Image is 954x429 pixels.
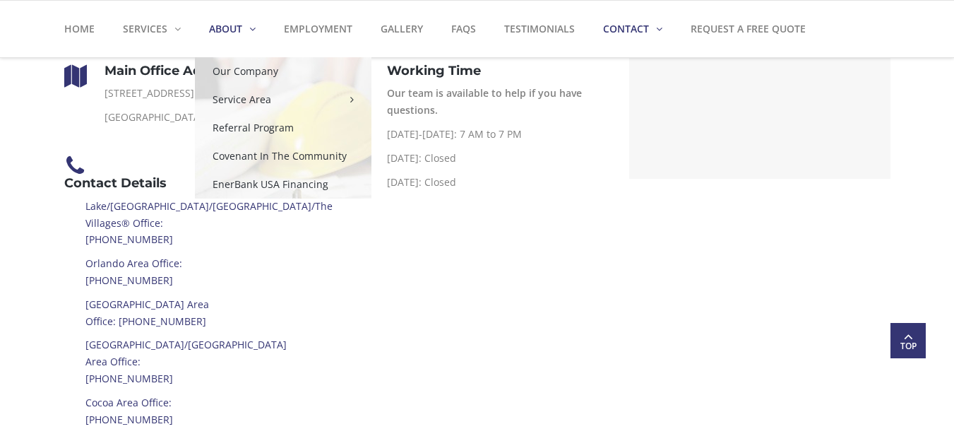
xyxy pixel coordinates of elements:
a: Our Company [195,57,371,86]
strong: Home [64,22,95,35]
a: Service Area [195,86,371,114]
p: [DATE]: Closed [387,150,608,167]
p: [DATE]: Closed [387,174,608,191]
strong: Services [123,22,167,35]
a: Services [109,1,195,57]
a: [GEOGRAPHIC_DATA]/[GEOGRAPHIC_DATA] Area Office: [PHONE_NUMBER] [85,338,287,385]
a: Employment [270,1,366,57]
strong: Contact [603,22,649,35]
a: Cocoa Area Office: [PHONE_NUMBER] [85,396,173,426]
a: Contact [589,1,676,57]
strong: Gallery [381,22,423,35]
h5: Main Office Address [105,64,308,78]
a: Orlando Area Office: [PHONE_NUMBER] [85,257,182,287]
strong: Employment [284,22,352,35]
a: Gallery [366,1,437,57]
strong: Our team is available to help if you have questions. [387,86,582,117]
a: [GEOGRAPHIC_DATA] Area Office: [PHONE_NUMBER] [85,298,209,328]
div: [STREET_ADDRESS][PERSON_NAME], [105,64,308,133]
a: Request a Free Quote [676,1,820,57]
a: Testimonials [490,1,589,57]
a: Top [890,323,926,358]
h5: Contact Details [64,177,333,191]
a: About [195,1,270,57]
a: FAQs [437,1,490,57]
strong: FAQs [451,22,476,35]
a: Lake/[GEOGRAPHIC_DATA]/[GEOGRAPHIC_DATA]/The Villages® Office: [PHONE_NUMBER] [85,199,333,247]
a: Referral Program [195,114,371,142]
span: Top [890,339,926,353]
a: EnerBank USA Financing [195,170,371,199]
p: [DATE]-[DATE]: 7 AM to 7 PM [387,126,608,143]
strong: About [209,22,242,35]
a: Home [64,1,109,57]
h5: Working Time [387,64,608,78]
p: [GEOGRAPHIC_DATA], [GEOGRAPHIC_DATA] [105,109,308,126]
a: Covenant In The Community [195,142,371,170]
strong: Request a Free Quote [691,22,806,35]
strong: Testimonials [504,22,575,35]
